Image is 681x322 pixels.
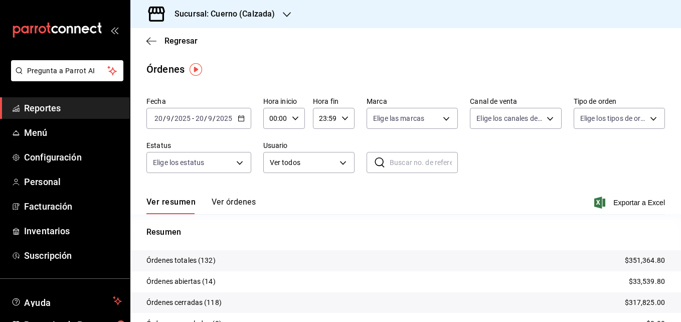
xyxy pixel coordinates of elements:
[313,98,355,105] label: Hora fin
[263,98,305,105] label: Hora inicio
[164,36,198,46] span: Regresar
[154,114,163,122] input: --
[195,114,204,122] input: --
[146,226,665,238] p: Resumen
[24,200,122,213] span: Facturación
[213,114,216,122] span: /
[24,249,122,262] span: Suscripción
[625,255,665,266] p: $351,364.80
[270,157,336,168] span: Ver todos
[390,152,458,173] input: Buscar no. de referencia
[166,114,171,122] input: --
[24,150,122,164] span: Configuración
[625,297,665,308] p: $317,825.00
[476,113,543,123] span: Elige los canales de venta
[24,101,122,115] span: Reportes
[470,98,561,105] label: Canal de venta
[212,197,256,214] button: Ver órdenes
[24,224,122,238] span: Inventarios
[24,295,109,307] span: Ayuda
[208,114,213,122] input: --
[27,66,108,76] span: Pregunta a Parrot AI
[574,98,665,105] label: Tipo de orden
[216,114,233,122] input: ----
[263,142,355,149] label: Usuario
[596,197,665,209] button: Exportar a Excel
[153,157,204,168] span: Elige los estatus
[110,26,118,34] button: open_drawer_menu
[146,36,198,46] button: Regresar
[373,113,424,123] span: Elige las marcas
[367,98,458,105] label: Marca
[24,175,122,189] span: Personal
[190,63,202,76] img: Tooltip marker
[146,297,222,308] p: Órdenes cerradas (118)
[146,62,185,77] div: Órdenes
[192,114,194,122] span: -
[146,197,256,214] div: navigation tabs
[24,126,122,139] span: Menú
[580,113,646,123] span: Elige los tipos de orden
[204,114,207,122] span: /
[629,276,665,287] p: $33,539.80
[171,114,174,122] span: /
[146,255,216,266] p: Órdenes totales (132)
[146,142,251,149] label: Estatus
[7,73,123,83] a: Pregunta a Parrot AI
[166,8,275,20] h3: Sucursal: Cuerno (Calzada)
[146,98,251,105] label: Fecha
[146,276,216,287] p: Órdenes abiertas (14)
[174,114,191,122] input: ----
[146,197,196,214] button: Ver resumen
[11,60,123,81] button: Pregunta a Parrot AI
[163,114,166,122] span: /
